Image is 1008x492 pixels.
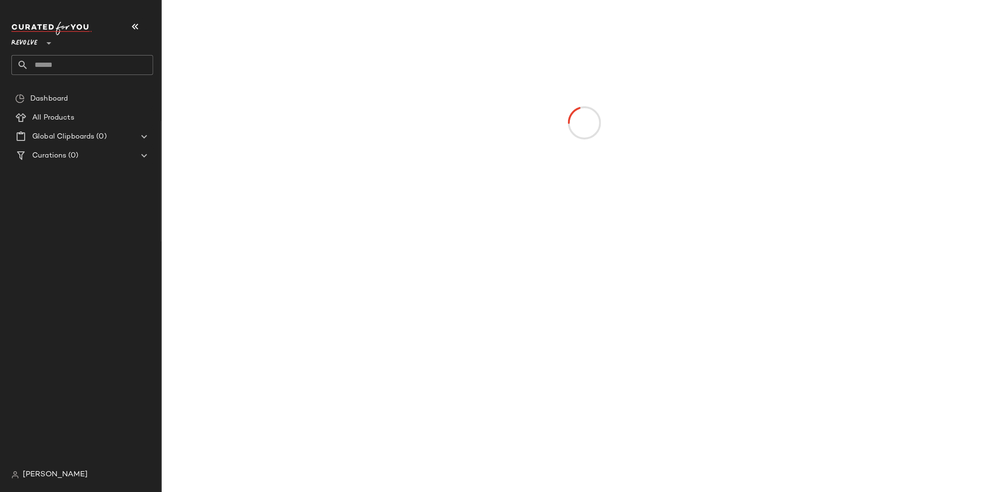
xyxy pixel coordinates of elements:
[11,22,92,35] img: cfy_white_logo.C9jOOHJF.svg
[32,150,66,161] span: Curations
[32,112,74,123] span: All Products
[30,93,68,104] span: Dashboard
[66,150,78,161] span: (0)
[15,94,25,103] img: svg%3e
[32,131,94,142] span: Global Clipboards
[11,471,19,479] img: svg%3e
[23,469,88,481] span: [PERSON_NAME]
[94,131,106,142] span: (0)
[11,32,37,49] span: Revolve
